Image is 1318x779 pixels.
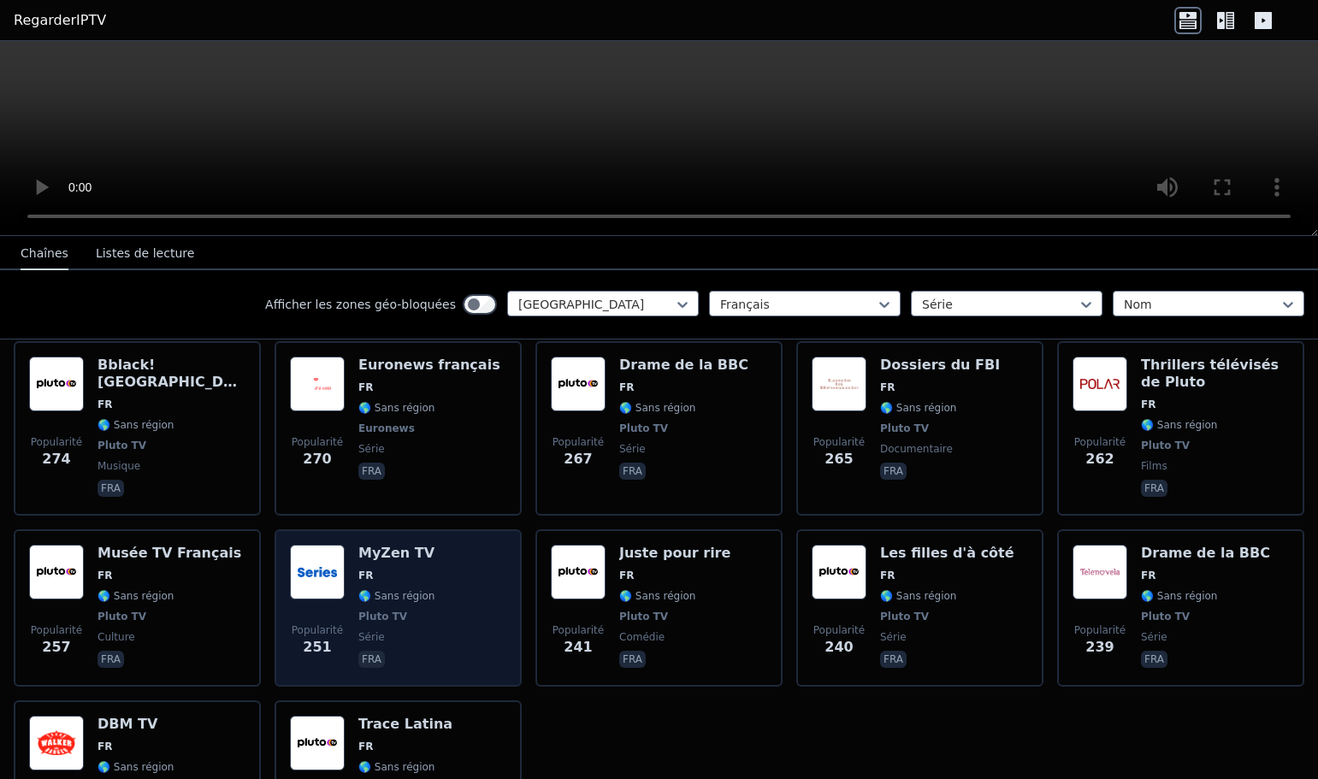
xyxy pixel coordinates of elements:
[290,357,345,411] img: Les filles d'a cote
[1141,569,1155,581] font: FR
[812,357,866,411] img: Louis La Brocante
[880,381,895,393] font: FR
[98,741,112,752] font: FR
[98,631,135,643] font: culture
[358,611,407,623] font: Pluto TV
[619,402,695,414] font: 🌎 Sans région
[101,653,121,665] font: fra
[1141,611,1190,623] font: Pluto TV
[884,465,903,477] font: fra
[96,246,194,260] font: Listes de lecture
[358,443,385,455] font: série
[551,545,606,599] img: Pluto TV Series
[1141,398,1155,410] font: FR
[14,12,106,28] font: RegarderIPTV
[358,569,373,581] font: FR
[21,238,68,270] button: Chaînes
[1074,436,1126,448] font: Popularité
[358,716,452,732] font: Trace Latina
[14,10,106,31] a: RegarderIPTV
[553,624,604,636] font: Popularité
[619,611,668,623] font: Pluto TV
[619,590,695,602] font: 🌎 Sans région
[623,465,642,477] font: fra
[98,357,257,390] font: Bblack! [GEOGRAPHIC_DATA]
[880,357,1000,373] font: Dossiers du FBI
[619,545,730,561] font: Juste pour rire
[98,761,174,773] font: 🌎 Sans région
[358,381,373,393] font: FR
[619,422,668,434] font: Pluto TV
[98,460,140,472] font: musique
[29,545,84,599] img: Pluto TV Polar
[880,422,929,434] font: Pluto TV
[265,298,456,311] font: Afficher les zones géo-bloquées
[98,440,146,451] font: Pluto TV
[1144,482,1164,494] font: fra
[880,402,956,414] font: 🌎 Sans région
[619,381,634,393] font: FR
[880,611,929,623] font: Pluto TV
[358,545,434,561] font: MyZen TV
[290,716,345,770] img: Walker Texas Ranger
[1141,590,1217,602] font: 🌎 Sans région
[358,761,434,773] font: 🌎 Sans région
[29,357,84,411] img: Les filles d'a cote
[98,398,112,410] font: FR
[358,631,385,643] font: série
[31,436,82,448] font: Popularité
[303,639,331,655] font: 251
[619,443,646,455] font: série
[824,451,853,467] font: 265
[358,422,415,434] font: Euronews
[290,545,345,599] img: Pluto TV Series
[42,451,70,467] font: 274
[362,465,381,477] font: fra
[880,443,953,455] font: documentaire
[21,246,68,260] font: Chaînes
[551,357,606,411] img: Louis La Brocante
[29,716,84,770] img: Walker Texas Ranger
[880,569,895,581] font: FR
[1073,357,1127,411] img: Pluto TV Polar
[98,590,174,602] font: 🌎 Sans région
[358,741,373,752] font: FR
[1141,460,1167,472] font: films
[564,451,592,467] font: 267
[1141,440,1190,451] font: Pluto TV
[623,653,642,665] font: fra
[619,569,634,581] font: FR
[31,624,82,636] font: Popularité
[1141,419,1217,431] font: 🌎 Sans région
[101,482,121,494] font: fra
[98,545,241,561] font: Musée TV Français
[1085,639,1114,655] font: 239
[813,436,865,448] font: Popularité
[98,611,146,623] font: Pluto TV
[824,639,853,655] font: 240
[813,624,865,636] font: Popularité
[358,402,434,414] font: 🌎 Sans région
[98,716,157,732] font: DBM TV
[96,238,194,270] button: Listes de lecture
[553,436,604,448] font: Popularité
[884,653,903,665] font: fra
[42,639,70,655] font: 257
[1085,451,1114,467] font: 262
[564,639,592,655] font: 241
[1074,624,1126,636] font: Popularité
[1141,545,1270,561] font: Drame de la BBC
[880,631,907,643] font: série
[1073,545,1127,599] img: Pluto TV Telenovela
[812,545,866,599] img: Pluto TV Telenovela
[292,624,343,636] font: Popularité
[619,631,665,643] font: comédie
[1141,357,1279,390] font: Thrillers télévisés de Pluto
[98,419,174,431] font: 🌎 Sans région
[303,451,331,467] font: 270
[358,357,500,373] font: Euronews français
[880,545,1014,561] font: Les filles d'à côté
[362,653,381,665] font: fra
[880,590,956,602] font: 🌎 Sans région
[1144,653,1164,665] font: fra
